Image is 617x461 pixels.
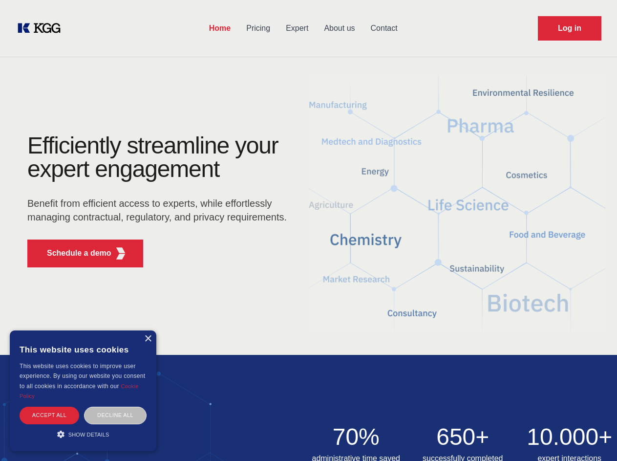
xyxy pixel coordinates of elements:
span: Show details [68,432,109,438]
div: Decline all [84,407,147,424]
a: About us [316,16,362,41]
h1: Efficiently streamline your expert engagement [27,134,293,181]
div: Close [144,335,151,343]
a: KOL Knowledge Platform: Talk to Key External Experts (KEE) [16,21,68,36]
h2: 650+ [415,425,511,449]
div: Show details [20,429,147,439]
a: Home [201,16,238,41]
button: Schedule a demoKGG Fifth Element RED [27,240,143,267]
p: Benefit from efficient access to experts, while effortlessly managing contractual, regulatory, an... [27,197,293,224]
span: This website uses cookies to improve user experience. By using our website you consent to all coo... [20,363,145,390]
a: Pricing [238,16,278,41]
img: KGG Fifth Element RED [115,247,127,260]
img: KGG Fifth Element RED [309,64,606,345]
a: Cookie Policy [20,383,139,399]
a: Request Demo [538,16,601,41]
a: Contact [363,16,405,41]
h2: 70% [309,425,404,449]
div: This website uses cookies [20,338,147,361]
a: Expert [278,16,316,41]
p: Schedule a demo [47,247,111,259]
div: Accept all [20,407,79,424]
